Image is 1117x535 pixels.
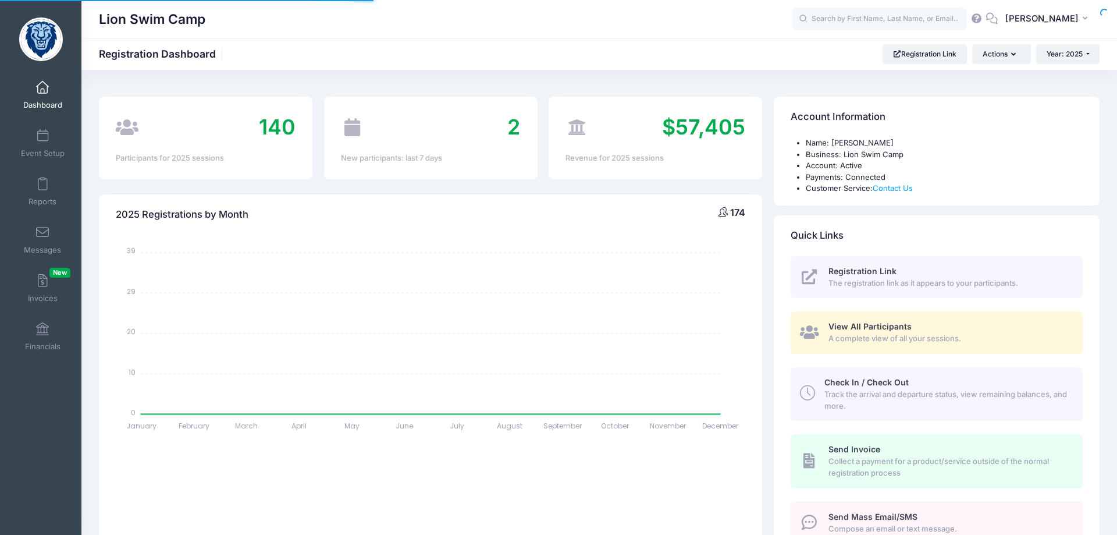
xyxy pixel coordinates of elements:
h4: Quick Links [791,219,844,252]
h4: Account Information [791,101,885,134]
a: Contact Us [873,183,913,193]
a: Event Setup [15,123,70,164]
span: [PERSON_NAME] [1005,12,1079,25]
tspan: July [450,421,465,431]
button: [PERSON_NAME] [998,6,1100,33]
span: Send Mass Email/SMS [828,512,917,522]
tspan: June [396,421,414,431]
div: Participants for 2025 sessions [116,153,296,164]
h1: Lion Swim Camp [99,6,205,33]
span: 2 [507,114,520,140]
span: Dashboard [23,100,62,110]
span: Compose an email or text message. [828,523,1069,535]
tspan: March [235,421,258,431]
a: Dashboard [15,75,70,115]
input: Search by First Name, Last Name, or Email... [792,8,966,31]
tspan: January [126,421,156,431]
span: Send Invoice [828,444,880,454]
tspan: 39 [127,246,136,256]
span: Reports [29,197,56,207]
span: Year: 2025 [1047,49,1083,58]
tspan: August [497,421,523,431]
span: 174 [730,207,745,218]
tspan: 0 [131,408,136,417]
li: Customer Service: [806,183,1083,194]
a: Send Invoice Collect a payment for a product/service outside of the normal registration process [791,434,1083,488]
tspan: 29 [127,286,136,296]
a: Messages [15,219,70,260]
a: Reports [15,171,70,212]
tspan: November [650,421,686,431]
h1: Registration Dashboard [99,48,226,60]
li: Payments: Connected [806,172,1083,183]
span: Check In / Check Out [824,377,909,387]
tspan: September [543,421,582,431]
h4: 2025 Registrations by Month [116,198,248,231]
li: Name: [PERSON_NAME] [806,137,1083,149]
tspan: 10 [129,367,136,377]
span: New [49,268,70,278]
div: Revenue for 2025 sessions [565,153,745,164]
a: View All Participants A complete view of all your sessions. [791,311,1083,354]
span: Registration Link [828,266,897,276]
li: Account: Active [806,160,1083,172]
span: View All Participants [828,321,912,331]
img: Lion Swim Camp [19,17,63,61]
li: Business: Lion Swim Camp [806,149,1083,161]
span: Track the arrival and departure status, view remaining balances, and more. [824,389,1069,412]
tspan: 20 [127,327,136,336]
button: Year: 2025 [1036,44,1100,64]
tspan: April [291,421,307,431]
tspan: May [344,421,360,431]
tspan: February [179,421,209,431]
span: The registration link as it appears to your participants. [828,278,1069,289]
button: Actions [972,44,1030,64]
a: Check In / Check Out Track the arrival and departure status, view remaining balances, and more. [791,367,1083,421]
a: Registration Link [883,44,967,64]
div: New participants: last 7 days [341,153,521,164]
span: A complete view of all your sessions. [828,333,1069,345]
span: Messages [24,245,61,255]
span: Invoices [28,293,58,303]
a: InvoicesNew [15,268,70,309]
tspan: December [703,421,739,431]
a: Registration Link The registration link as it appears to your participants. [791,256,1083,299]
tspan: October [602,421,630,431]
span: Financials [25,342,61,352]
span: 140 [259,114,296,140]
span: $57,405 [662,114,745,140]
a: Financials [15,316,70,357]
span: Collect a payment for a product/service outside of the normal registration process [828,456,1069,479]
span: Event Setup [21,148,65,158]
